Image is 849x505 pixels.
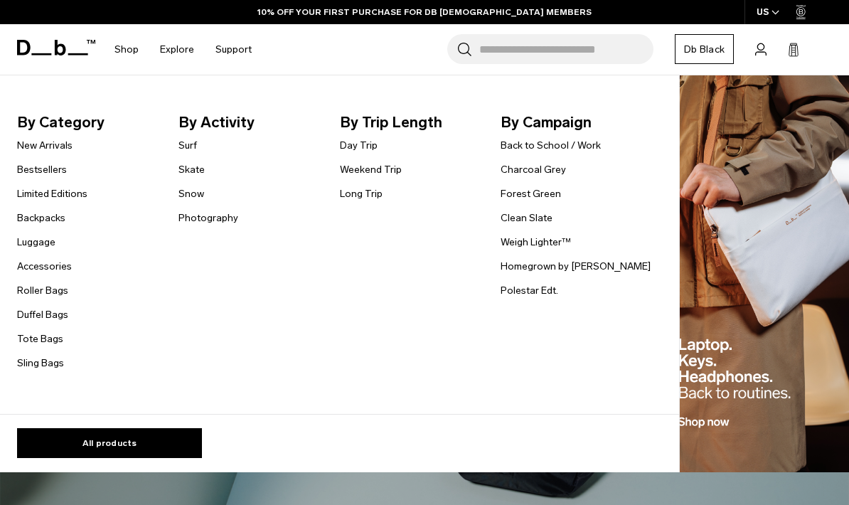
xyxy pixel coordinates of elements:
[17,162,67,177] a: Bestsellers
[17,283,68,298] a: Roller Bags
[501,235,571,250] a: Weigh Lighter™
[501,111,655,134] span: By Campaign
[680,75,849,473] img: Db
[178,211,238,225] a: Photography
[178,186,204,201] a: Snow
[114,24,139,75] a: Shop
[17,428,202,458] a: All products
[501,283,558,298] a: Polestar Edt.
[340,186,383,201] a: Long Trip
[501,259,651,274] a: Homegrown by [PERSON_NAME]
[340,111,494,134] span: By Trip Length
[17,259,72,274] a: Accessories
[160,24,194,75] a: Explore
[178,162,205,177] a: Skate
[501,138,601,153] a: Back to School / Work
[257,6,592,18] a: 10% OFF YOUR FIRST PURCHASE FOR DB [DEMOGRAPHIC_DATA] MEMBERS
[501,186,561,201] a: Forest Green
[501,162,566,177] a: Charcoal Grey
[340,162,402,177] a: Weekend Trip
[17,235,55,250] a: Luggage
[675,34,734,64] a: Db Black
[340,138,378,153] a: Day Trip
[178,138,197,153] a: Surf
[215,24,252,75] a: Support
[17,186,87,201] a: Limited Editions
[17,138,73,153] a: New Arrivals
[17,111,171,134] span: By Category
[17,211,65,225] a: Backpacks
[17,331,63,346] a: Tote Bags
[17,307,68,322] a: Duffel Bags
[501,211,552,225] a: Clean Slate
[104,24,262,75] nav: Main Navigation
[17,356,64,371] a: Sling Bags
[178,111,333,134] span: By Activity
